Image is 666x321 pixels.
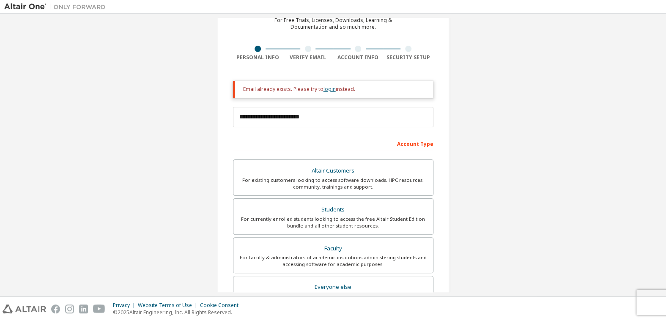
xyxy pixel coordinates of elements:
div: Faculty [238,243,428,255]
div: Email already exists. Please try to instead. [243,86,427,93]
p: © 2025 Altair Engineering, Inc. All Rights Reserved. [113,309,244,316]
div: Everyone else [238,281,428,293]
div: Personal Info [233,54,283,61]
div: Verify Email [283,54,333,61]
div: For faculty & administrators of academic institutions administering students and accessing softwa... [238,254,428,268]
div: Account Type [233,137,433,150]
div: For existing customers looking to access software downloads, HPC resources, community, trainings ... [238,177,428,190]
div: Students [238,204,428,216]
div: For currently enrolled students looking to access the free Altair Student Edition bundle and all ... [238,216,428,229]
div: Security Setup [383,54,433,61]
img: Altair One [4,3,110,11]
img: linkedin.svg [79,305,88,313]
div: Website Terms of Use [138,302,200,309]
img: instagram.svg [65,305,74,313]
div: Privacy [113,302,138,309]
a: login [323,85,336,93]
div: Account Info [333,54,384,61]
img: altair_logo.svg [3,305,46,313]
div: Cookie Consent [200,302,244,309]
img: youtube.svg [93,305,105,313]
img: facebook.svg [51,305,60,313]
div: For Free Trials, Licenses, Downloads, Learning & Documentation and so much more. [274,17,392,30]
div: Altair Customers [238,165,428,177]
